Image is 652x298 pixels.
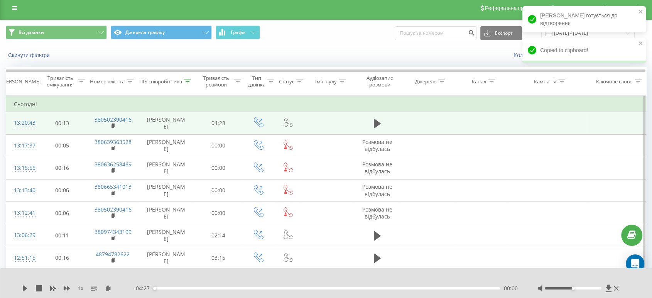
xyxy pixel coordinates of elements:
div: Статус [279,78,294,85]
div: Ім'я пулу [315,78,337,85]
button: Графік [216,25,260,39]
div: ПІБ співробітника [139,78,182,85]
span: Розмова не відбулась [362,161,392,175]
td: 00:16 [37,157,87,179]
td: [PERSON_NAME] [138,134,193,157]
span: Розмова не відбулась [362,138,392,152]
div: 13:17:37 [14,138,30,153]
td: [PERSON_NAME] [138,112,193,134]
div: Тип дзвінка [248,75,265,88]
td: [PERSON_NAME] [138,179,193,201]
a: Коли дані можуть відрізнятися вiд інших систем [513,51,646,59]
span: 1 x [78,284,83,292]
div: 12:51:15 [14,251,30,266]
button: Джерела трафіку [111,25,212,39]
a: 48794782622 [96,251,130,258]
td: 00:00 [194,157,243,179]
a: 380665341013 [95,183,132,190]
td: 04:28 [194,112,243,134]
button: Експорт [480,26,522,40]
td: [PERSON_NAME] [138,202,193,224]
div: Accessibility label [571,287,574,290]
div: 13:15:55 [14,161,30,176]
a: 380639363528 [95,138,132,146]
div: Accessibility label [153,287,156,290]
td: 00:06 [37,179,87,201]
span: Реферальна програма [485,5,542,11]
span: Розмова не відбулась [362,183,392,197]
button: Всі дзвінки [6,25,107,39]
div: Джерело [415,78,436,85]
td: Сьогодні [6,97,646,112]
td: 00:00 [194,202,243,224]
td: 00:05 [37,134,87,157]
div: Ключове слово [596,78,633,85]
td: 00:00 [194,179,243,201]
span: Вихід [628,5,642,11]
td: [PERSON_NAME] [138,247,193,269]
div: Номер клієнта [90,78,125,85]
td: 00:13 [37,112,87,134]
a: 380974343199 [95,228,132,235]
input: Пошук за номером [395,26,476,40]
a: 380502390416 [95,206,132,213]
span: Розмова не відбулась [362,206,392,220]
div: Copied to clipboard! [522,38,646,63]
td: 00:06 [37,202,87,224]
a: 380502390416 [95,116,132,123]
span: 00:00 [504,284,518,292]
button: close [638,8,644,16]
div: 13:13:40 [14,183,30,198]
button: Скинути фільтри [6,52,54,59]
div: 13:12:41 [14,205,30,220]
div: Аудіозапис розмови [360,75,399,88]
div: Тривалість очікування [44,75,76,88]
td: 03:15 [194,247,243,269]
div: Тривалість розмови [201,75,232,88]
button: close [638,40,644,47]
td: [PERSON_NAME] [138,157,193,179]
td: 00:11 [37,224,87,247]
span: Графік [231,30,246,35]
span: - 04:27 [134,284,154,292]
td: 00:00 [194,134,243,157]
div: [PERSON_NAME] готується до відтворення [522,6,646,32]
div: Open Intercom Messenger [626,254,644,273]
div: Кампанія [534,78,556,85]
div: 13:20:43 [14,115,30,130]
td: 00:16 [37,247,87,269]
div: [PERSON_NAME] [2,78,41,85]
td: 02:14 [194,224,243,247]
td: [PERSON_NAME] [138,224,193,247]
div: 13:06:29 [14,228,30,243]
span: Всі дзвінки [19,29,44,36]
div: Канал [472,78,486,85]
a: 380636258469 [95,161,132,168]
span: Налаштування профілю [555,5,615,11]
